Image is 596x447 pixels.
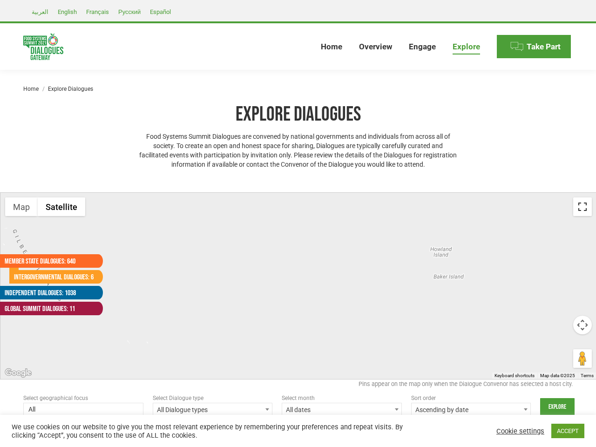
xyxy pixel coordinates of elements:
span: All Dialogue types [153,403,272,416]
span: Français [86,8,109,15]
span: Engage [409,42,436,52]
button: Toggle fullscreen view [573,197,592,216]
div: We use cookies on our website to give you the most relevant experience by remembering your prefer... [12,423,413,440]
button: Show satellite imagery [38,197,85,216]
img: Food Systems Summit Dialogues [23,34,63,60]
a: Terms [581,373,594,378]
span: Explore Dialogues [48,86,93,92]
a: Open this area in Google Maps (opens a new window) [3,367,34,379]
span: All dates [282,403,402,416]
span: Español [150,8,171,15]
span: Home [321,42,342,52]
div: Pins appear on the map only when the Dialogue Convenor has selected a host city. [23,379,573,393]
img: Menu icon [510,40,524,54]
span: Map data ©2025 [540,373,575,378]
a: Français [81,6,114,17]
span: English [58,8,77,15]
span: العربية [32,8,48,15]
span: All Dialogue types [153,403,273,416]
button: Drag Pegman onto the map to open Street View [573,349,592,368]
a: العربية [27,6,53,17]
img: Google [3,367,34,379]
a: ACCEPT [551,424,584,438]
div: Select month [282,393,402,403]
span: Ascending by date [411,403,531,416]
a: English [53,6,81,17]
a: Cookie settings [496,427,544,435]
a: Español [145,6,176,17]
button: Map camera controls [573,316,592,334]
span: Ascending by date [412,403,531,416]
div: Sort order [411,393,531,403]
span: Русский [118,8,141,15]
a: Home [23,86,39,92]
button: Show street map [5,197,38,216]
a: Русский [114,6,145,17]
a: Intergovernmental Dialogues: 6 [9,270,94,284]
span: Overview [359,42,392,52]
button: Keyboard shortcuts [494,372,535,379]
p: Food Systems Summit Dialogues are convened by national governments and individuals from across al... [139,132,457,169]
span: All dates [282,403,401,416]
div: Select geographical focus [23,393,143,403]
input: Explore [540,398,575,416]
div: Select Dialogue type [153,393,273,403]
span: Take Part [527,42,561,52]
h1: Explore Dialogues [139,102,457,127]
span: Explore [453,42,480,52]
